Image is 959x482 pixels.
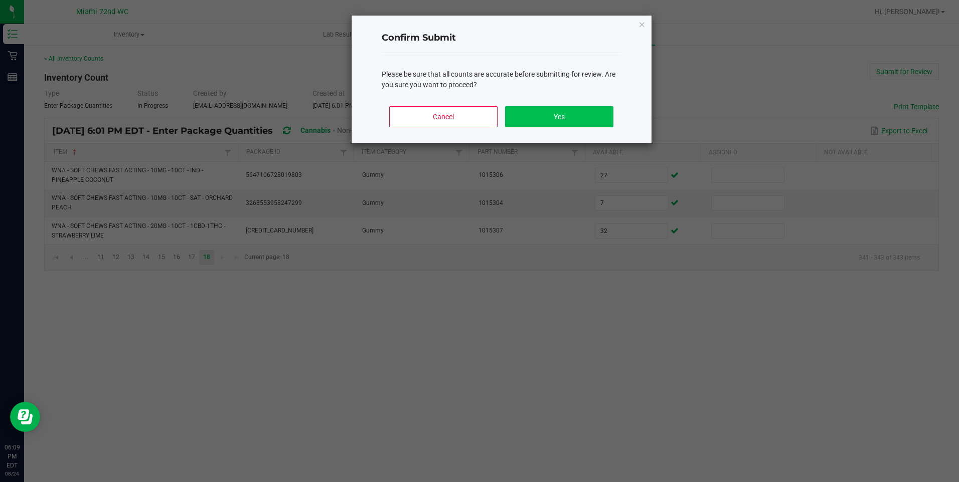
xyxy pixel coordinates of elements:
button: Close [638,18,646,30]
h4: Confirm Submit [382,32,621,45]
button: Cancel [389,106,497,127]
iframe: Resource center [10,402,40,432]
button: Yes [505,106,613,127]
div: Please be sure that all counts are accurate before submitting for review. Are you sure you want t... [382,69,621,90]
